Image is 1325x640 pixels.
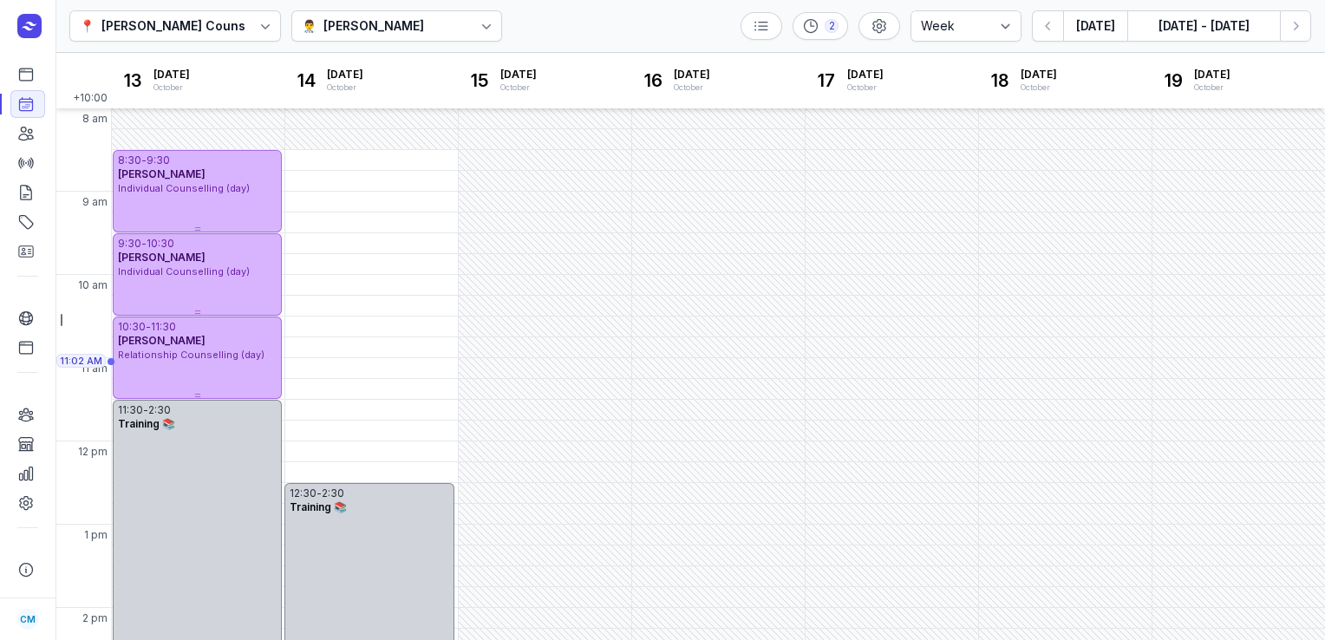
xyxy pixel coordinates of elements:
div: 11:30 [151,320,176,334]
span: Training 📚 [290,500,347,513]
div: 10:30 [147,237,174,251]
div: 8:30 [118,153,141,167]
div: - [146,320,151,334]
span: [DATE] [327,68,363,82]
span: CM [20,609,36,630]
div: - [317,487,322,500]
div: 16 [639,67,667,95]
div: 13 [119,67,147,95]
div: October [327,82,363,94]
div: 17 [813,67,840,95]
div: 19 [1159,67,1187,95]
div: October [153,82,190,94]
div: [PERSON_NAME] [323,16,424,36]
span: [DATE] [1194,68,1230,82]
div: 2:30 [148,403,171,417]
span: 9 am [82,195,108,209]
span: [PERSON_NAME] [118,167,206,180]
span: [PERSON_NAME] [118,334,206,347]
span: 1 pm [84,528,108,542]
span: 8 am [82,112,108,126]
span: +10:00 [73,91,111,108]
div: 📍 [80,16,95,36]
span: Relationship Counselling (day) [118,349,264,361]
span: 11:02 AM [60,354,102,368]
div: 14 [292,67,320,95]
div: October [1194,82,1230,94]
span: [DATE] [1021,68,1057,82]
div: 12:30 [290,487,317,500]
div: 10:30 [118,320,146,334]
div: 15 [466,67,493,95]
div: 2 [825,19,839,33]
span: [DATE] [674,68,710,82]
span: 2 pm [82,611,108,625]
span: [DATE] [500,68,537,82]
div: October [1021,82,1057,94]
button: [DATE] [1063,10,1127,42]
span: 10 am [78,278,108,292]
div: - [141,237,147,251]
span: 12 pm [78,445,108,459]
div: - [143,403,148,417]
div: 9:30 [118,237,141,251]
div: 18 [986,67,1014,95]
div: 👨‍⚕️ [302,16,317,36]
span: Individual Counselling (day) [118,182,250,194]
div: 11:30 [118,403,143,417]
div: [PERSON_NAME] Counselling [101,16,279,36]
div: October [674,82,710,94]
span: Training 📚 [118,417,175,430]
div: October [500,82,537,94]
span: [DATE] [847,68,884,82]
button: [DATE] - [DATE] [1127,10,1280,42]
div: - [141,153,147,167]
div: October [847,82,884,94]
span: [PERSON_NAME] [118,251,206,264]
div: 9:30 [147,153,170,167]
span: Individual Counselling (day) [118,265,250,278]
span: [DATE] [153,68,190,82]
div: 2:30 [322,487,344,500]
